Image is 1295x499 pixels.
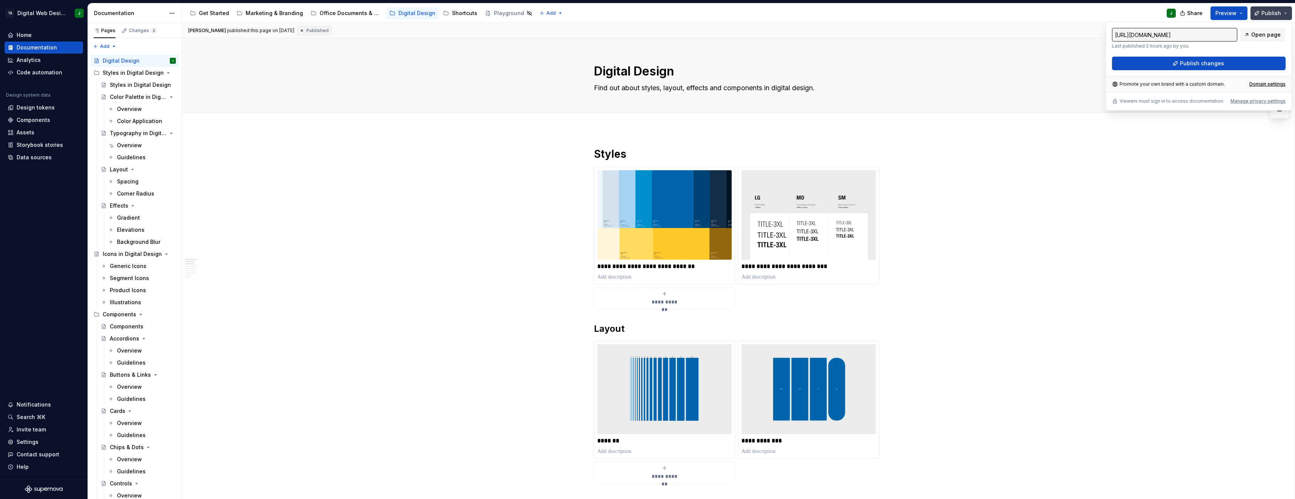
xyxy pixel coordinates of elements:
div: Documentation [94,9,165,17]
div: Spacing [117,178,138,185]
a: Guidelines [105,429,179,441]
div: Invite team [17,426,46,433]
button: Manage privacy settings [1230,98,1286,104]
button: Add [537,8,565,18]
div: Documentation [17,44,57,51]
a: Data sources [5,151,83,163]
div: Analytics [17,56,41,64]
a: Digital DesignJ [91,55,179,67]
a: Office Documents & Materials [308,7,385,19]
div: Components [103,311,136,318]
a: Buttons & Links [98,369,179,381]
a: Guidelines [105,465,179,477]
div: TA [5,9,14,18]
span: Publish changes [1180,60,1224,67]
img: 49a6d341-2119-4485-9f5c-aaed52a50e13.jpg [597,344,732,434]
div: Overview [117,142,142,149]
a: Overview [105,381,179,393]
span: Published [306,28,329,34]
div: Settings [17,438,38,446]
a: Design tokens [5,102,83,114]
div: Design tokens [17,104,55,111]
a: Shortcuts [440,7,480,19]
div: Code automation [17,69,62,76]
div: Promote your own brand with a custom domain. [1112,81,1225,87]
div: Components [17,116,50,124]
h1: Styles [594,147,879,161]
a: Spacing [105,176,179,188]
div: Layout [110,166,128,173]
div: J [1170,10,1172,16]
button: Publish changes [1112,57,1286,70]
button: Search ⌘K [5,411,83,423]
img: 1bf6c8a4-0481-401c-9f26-811e2ace7d7a.jpg [741,170,876,260]
a: Components [5,114,83,126]
a: Overview [105,345,179,357]
a: Home [5,29,83,41]
div: Icons in Digital Design [103,250,162,258]
button: Share [1176,6,1207,20]
div: Get Started [199,9,229,17]
div: Generic Icons [110,262,146,270]
div: Changes [129,28,157,34]
div: Playground [494,9,524,17]
div: Styles in Digital Design [103,69,164,77]
a: Guidelines [105,357,179,369]
img: e7a202c6-eb3e-49de-a740-eb74ae613c8b.jpg [597,170,732,260]
div: Color Application [117,117,162,125]
p: Viewers must sign in to access documentation. [1120,98,1224,104]
a: Gradient [105,212,179,224]
span: Open page [1251,31,1281,39]
div: Components [91,308,179,320]
span: [PERSON_NAME] [188,28,226,34]
div: Typography in Digital Design [110,129,167,137]
a: Code automation [5,66,83,79]
a: Playground [482,7,535,19]
a: Accordions [98,333,179,345]
a: Domain settings [1249,81,1286,87]
a: Cards [98,405,179,417]
a: Storybook stories [5,139,83,151]
span: Preview [1215,9,1237,17]
span: Add [546,10,556,16]
span: 2 [151,28,157,34]
button: Contact support [5,448,83,460]
a: Analytics [5,54,83,66]
span: Publish [1261,9,1281,17]
div: Cards [110,407,125,415]
div: Overview [117,383,142,391]
div: Buttons & Links [110,371,151,379]
a: Assets [5,126,83,139]
a: Invite team [5,424,83,436]
div: Background Blur [117,238,160,246]
a: Overview [105,103,179,115]
div: Guidelines [117,359,146,367]
svg: Supernova Logo [25,485,63,493]
a: Typography in Digital Design [98,127,179,139]
a: Settings [5,436,83,448]
button: Preview [1210,6,1247,20]
a: Layout [98,163,179,176]
button: Add [91,41,119,52]
div: Office Documents & Materials [320,9,382,17]
div: Overview [117,419,142,427]
div: Guidelines [117,154,146,161]
button: Help [5,461,83,473]
div: Chips & Dots [110,444,144,451]
a: Guidelines [105,151,179,163]
a: Product Icons [98,284,179,296]
span: Share [1187,9,1203,17]
a: Marketing & Branding [234,7,306,19]
div: Marketing & Branding [246,9,303,17]
div: J [78,10,80,16]
div: Color Palette in Digital Design [110,93,167,101]
div: Overview [117,347,142,354]
a: Effects [98,200,179,212]
div: Styles in Digital Design [91,67,179,79]
a: Documentation [5,42,83,54]
a: Segment Icons [98,272,179,284]
a: Styles in Digital Design [98,79,179,91]
div: Styles in Digital Design [110,81,171,89]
